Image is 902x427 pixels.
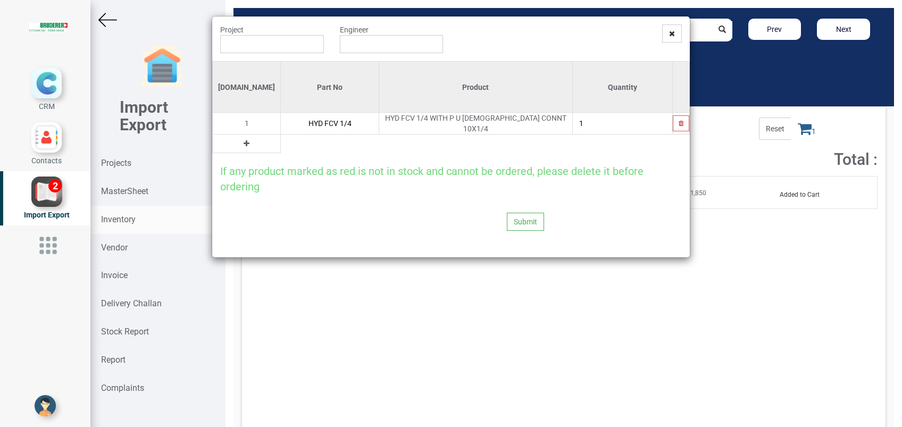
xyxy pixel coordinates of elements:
[332,24,452,53] div: Engineer
[379,113,573,135] td: HYD FCV 1/4 WITH P U [DEMOGRAPHIC_DATA] CONNT 10X1/4
[213,113,281,135] td: 1
[572,62,672,113] th: Quantity
[507,213,544,231] button: Submit
[379,62,573,113] th: Product
[281,62,379,113] th: Part No
[213,62,281,113] th: [DOMAIN_NAME]
[220,165,644,193] span: If any product marked as red is not in stock and cannot be ordered, please delete it before ordering
[212,24,332,53] div: Project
